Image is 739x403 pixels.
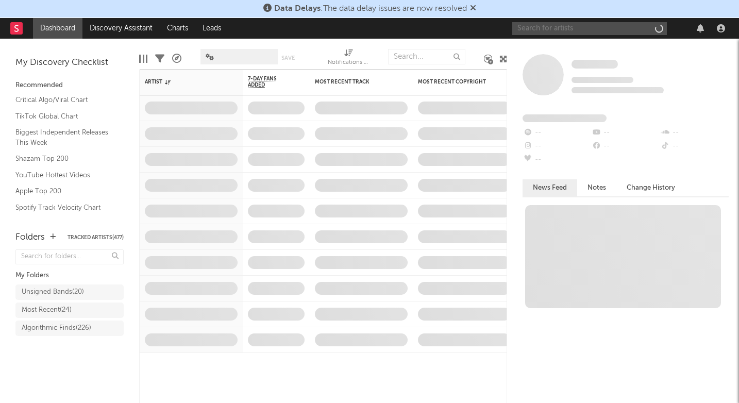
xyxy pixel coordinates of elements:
[15,94,113,106] a: Critical Algo/Viral Chart
[523,153,591,166] div: --
[15,186,113,197] a: Apple Top 200
[172,44,181,74] div: A&R Pipeline
[160,18,195,39] a: Charts
[15,249,124,264] input: Search for folders...
[33,18,82,39] a: Dashboard
[145,79,222,85] div: Artist
[82,18,160,39] a: Discovery Assistant
[274,5,467,13] span: : The data delay issues are now resolved
[15,231,45,244] div: Folders
[572,60,618,69] span: Some Artist
[274,5,321,13] span: Data Delays
[15,303,124,318] a: Most Recent(24)
[15,321,124,336] a: Algorithmic Finds(226)
[572,77,633,83] span: Tracking Since: [DATE]
[15,202,113,213] a: Spotify Track Velocity Chart
[15,270,124,282] div: My Folders
[15,79,124,92] div: Recommended
[660,126,729,140] div: --
[523,179,577,196] button: News Feed
[22,286,84,298] div: Unsigned Bands ( 20 )
[512,22,667,35] input: Search for artists
[68,235,124,240] button: Tracked Artists(477)
[572,87,664,93] span: 0 fans last week
[591,126,660,140] div: --
[328,44,369,74] div: Notifications (Artist)
[577,179,616,196] button: Notes
[195,18,228,39] a: Leads
[281,55,295,61] button: Save
[470,5,476,13] span: Dismiss
[616,179,685,196] button: Change History
[22,322,91,334] div: Algorithmic Finds ( 226 )
[418,79,495,85] div: Most Recent Copyright
[523,140,591,153] div: --
[328,57,369,69] div: Notifications (Artist)
[388,49,465,64] input: Search...
[15,153,113,164] a: Shazam Top 200
[591,140,660,153] div: --
[15,127,113,148] a: Biggest Independent Releases This Week
[15,170,113,181] a: YouTube Hottest Videos
[15,111,113,122] a: TikTok Global Chart
[248,76,289,88] span: 7-Day Fans Added
[523,126,591,140] div: --
[139,44,147,74] div: Edit Columns
[155,44,164,74] div: Filters
[523,114,607,122] span: Fans Added by Platform
[22,304,72,316] div: Most Recent ( 24 )
[15,284,124,300] a: Unsigned Bands(20)
[660,140,729,153] div: --
[315,79,392,85] div: Most Recent Track
[572,59,618,70] a: Some Artist
[15,57,124,69] div: My Discovery Checklist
